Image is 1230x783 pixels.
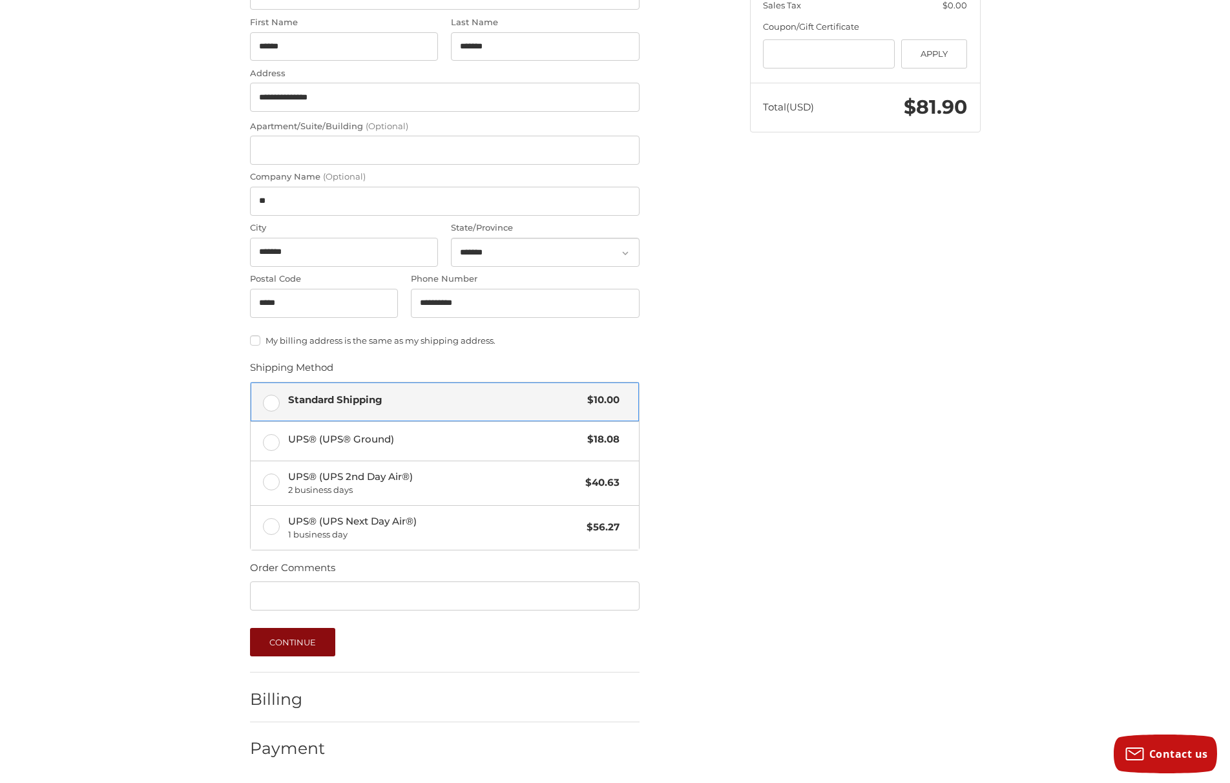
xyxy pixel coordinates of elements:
[288,432,581,447] span: UPS® (UPS® Ground)
[411,273,640,286] label: Phone Number
[288,470,579,497] span: UPS® (UPS 2nd Day Air®)
[901,39,968,68] button: Apply
[250,16,439,29] label: First Name
[1114,735,1217,773] button: Contact us
[288,484,579,497] span: 2 business days
[323,171,366,182] small: (Optional)
[581,520,620,535] span: $56.27
[581,393,620,408] span: $10.00
[366,121,408,131] small: (Optional)
[250,273,399,286] label: Postal Code
[250,335,640,346] label: My billing address is the same as my shipping address.
[250,222,439,235] label: City
[763,39,895,68] input: Gift Certificate or Coupon Code
[763,101,814,113] span: Total (USD)
[763,21,967,34] div: Coupon/Gift Certificate
[250,67,640,80] label: Address
[288,393,581,408] span: Standard Shipping
[904,95,967,119] span: $81.90
[250,689,326,709] h2: Billing
[250,120,640,133] label: Apartment/Suite/Building
[250,561,335,581] legend: Order Comments
[250,738,326,758] h2: Payment
[451,222,640,235] label: State/Province
[288,528,581,541] span: 1 business day
[579,475,620,490] span: $40.63
[581,432,620,447] span: $18.08
[288,514,581,541] span: UPS® (UPS Next Day Air®)
[1149,747,1208,761] span: Contact us
[451,16,640,29] label: Last Name
[250,171,640,183] label: Company Name
[250,628,336,656] button: Continue
[250,360,333,381] legend: Shipping Method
